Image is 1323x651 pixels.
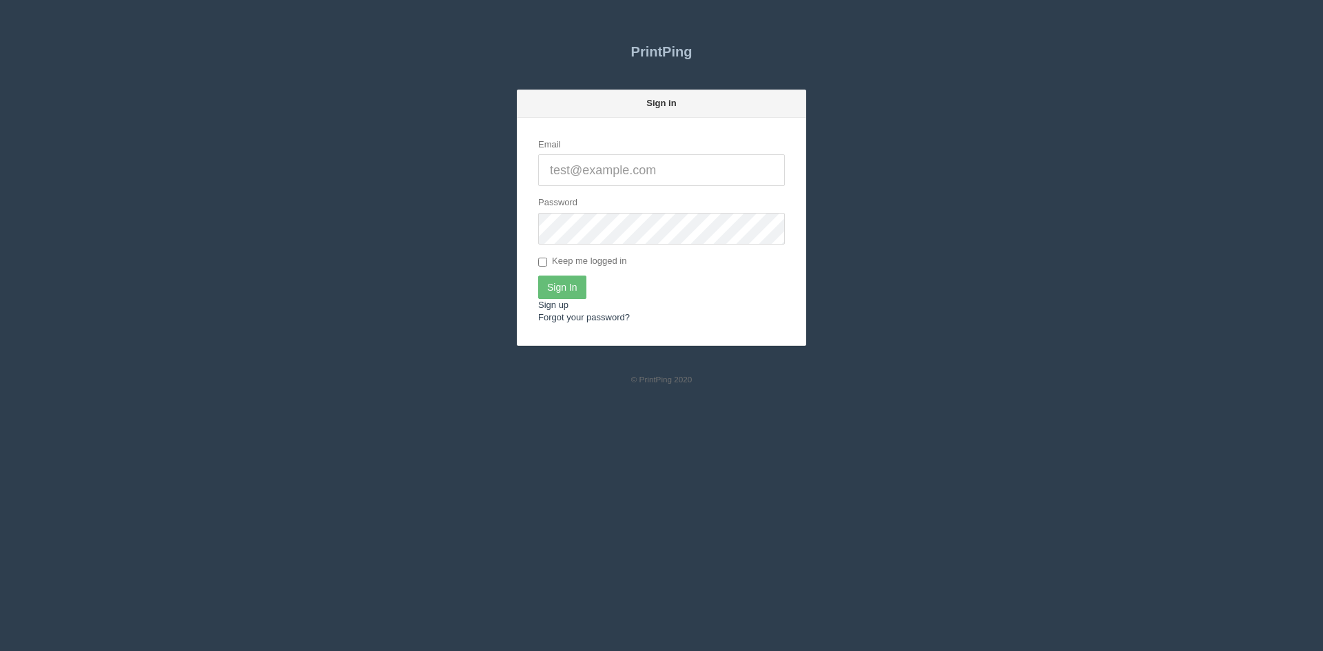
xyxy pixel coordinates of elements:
label: Password [538,196,577,209]
a: Forgot your password? [538,312,630,322]
small: © PrintPing 2020 [631,375,693,384]
label: Keep me logged in [538,255,626,269]
input: test@example.com [538,154,785,186]
input: Keep me logged in [538,258,547,267]
a: PrintPing [517,34,806,69]
strong: Sign in [646,98,676,108]
label: Email [538,138,561,152]
input: Sign In [538,276,586,299]
a: Sign up [538,300,568,310]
